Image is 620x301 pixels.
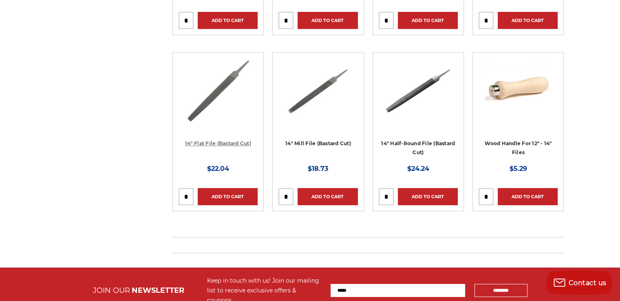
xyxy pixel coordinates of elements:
[198,12,258,29] a: Add to Cart
[285,58,351,124] img: 14" Mill File Bastard Cut
[498,188,558,205] a: Add to Cart
[179,58,258,137] a: 14" Flat Bastard File
[93,286,130,295] span: JOIN OUR
[285,140,351,146] a: 14" Mill File (Bastard Cut)
[398,12,458,29] a: Add to Cart
[407,165,429,173] span: $24.24
[185,58,251,124] img: 14" Flat Bastard File
[298,12,357,29] a: Add to Cart
[198,188,258,205] a: Add to Cart
[485,58,551,124] img: File Handle
[569,279,607,287] span: Contact us
[510,165,527,173] span: $5.29
[381,140,455,156] a: 14" Half-Round File (Bastard Cut)
[207,165,229,173] span: $22.04
[485,140,552,156] a: Wood Handle For 12" - 14" Files
[132,286,184,295] span: NEWSLETTER
[398,188,458,205] a: Add to Cart
[479,58,558,137] a: File Handle
[278,58,357,137] a: 14" Mill File Bastard Cut
[298,188,357,205] a: Add to Cart
[547,270,612,295] button: Contact us
[308,165,328,173] span: $18.73
[379,58,458,137] a: 14" Half round bastard file
[498,12,558,29] a: Add to Cart
[386,58,451,124] img: 14" Half round bastard file
[185,140,251,146] a: 14" Flat File (Bastard Cut)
